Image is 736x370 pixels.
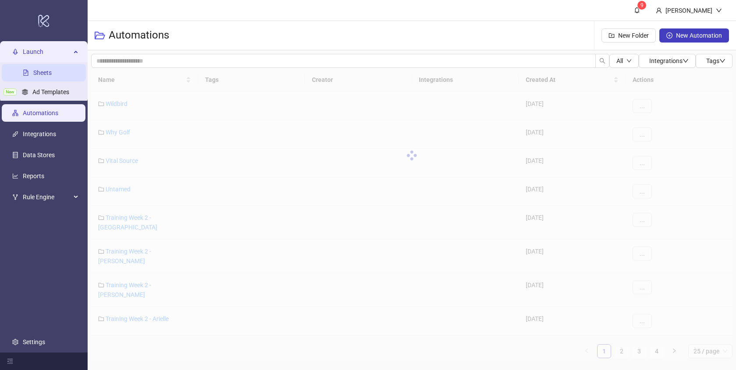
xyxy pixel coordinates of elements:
[609,54,639,68] button: Alldown
[109,28,169,42] h3: Automations
[676,32,722,39] span: New Automation
[719,58,725,64] span: down
[634,7,640,13] span: bell
[640,2,644,8] span: 9
[7,358,13,364] span: menu-fold
[23,338,45,345] a: Settings
[12,194,18,200] span: fork
[626,58,632,63] span: down
[23,130,56,137] a: Integrations
[23,43,71,60] span: Launch
[666,32,672,39] span: plus-circle
[32,88,69,95] a: Ad Templates
[656,7,662,14] span: user
[23,188,71,206] span: Rule Engine
[609,32,615,39] span: folder-add
[639,54,696,68] button: Integrationsdown
[618,32,649,39] span: New Folder
[716,7,722,14] span: down
[95,30,105,41] span: folder-open
[12,49,18,55] span: rocket
[696,54,732,68] button: Tagsdown
[659,28,729,42] button: New Automation
[683,58,689,64] span: down
[33,69,52,76] a: Sheets
[602,28,656,42] button: New Folder
[23,173,44,180] a: Reports
[662,6,716,15] div: [PERSON_NAME]
[23,152,55,159] a: Data Stores
[616,57,623,64] span: All
[637,1,646,10] sup: 9
[649,57,689,64] span: Integrations
[706,57,725,64] span: Tags
[599,58,605,64] span: search
[23,109,58,116] a: Automations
